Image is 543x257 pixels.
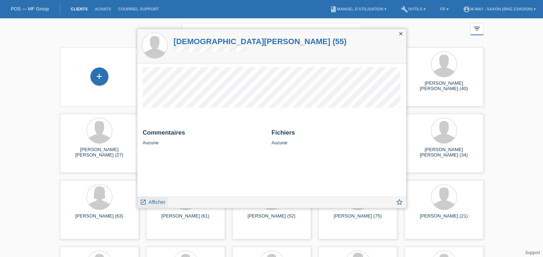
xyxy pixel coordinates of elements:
[91,7,114,11] a: Achats
[410,147,478,158] div: [PERSON_NAME] [PERSON_NAME] (34)
[463,6,470,13] i: account_circle
[525,250,540,255] a: Support
[238,213,305,225] div: [PERSON_NAME] (52)
[410,213,478,225] div: [PERSON_NAME] (21)
[395,198,403,206] i: star_border
[140,199,146,205] i: launch
[459,7,539,11] a: account_circlem-way - Saxon (Bike Evasion) ▾
[272,129,401,140] h2: Fichiers
[66,213,133,225] div: [PERSON_NAME] (63)
[473,25,481,33] i: filter_list
[143,129,266,140] h2: Commentaires
[436,7,452,11] a: FR ▾
[324,213,392,225] div: [PERSON_NAME] (75)
[272,129,401,145] div: Aucune
[182,23,361,40] input: Recherche...
[66,147,133,158] div: [PERSON_NAME] [PERSON_NAME] (27)
[140,197,165,206] a: launch Afficher
[149,199,165,205] span: Afficher
[395,199,403,208] a: star_border
[91,70,108,83] div: Enregistrer le client
[11,6,49,11] a: POS — MF Group
[410,80,478,92] div: [PERSON_NAME] [PERSON_NAME] (40)
[401,6,408,13] i: build
[174,37,347,46] a: [DEMOGRAPHIC_DATA][PERSON_NAME] (55)
[114,7,162,11] a: Courriel Support
[326,7,390,11] a: bookManuel d’utilisation ▾
[397,7,429,11] a: buildOutils ▾
[330,6,337,13] i: book
[67,7,91,11] a: Clients
[143,129,266,145] div: Aucune
[398,31,404,37] i: close
[152,213,219,225] div: [PERSON_NAME] (61)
